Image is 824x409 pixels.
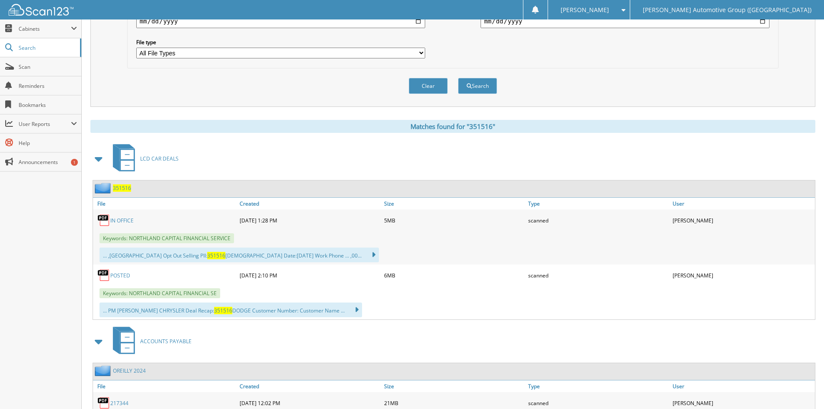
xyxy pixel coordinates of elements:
div: scanned [526,212,670,229]
div: ... PM [PERSON_NAME] CHRYSLER Deal Recap: DODGE Customer Number: Customer Name ... [99,303,362,317]
a: Created [237,380,382,392]
span: Bookmarks [19,101,77,109]
input: end [481,14,769,28]
div: 5MB [382,212,526,229]
span: [PERSON_NAME] [561,7,609,13]
a: File [93,380,237,392]
div: [DATE] 2:10 PM [237,267,382,284]
div: [PERSON_NAME] [670,267,815,284]
a: Size [382,380,526,392]
input: start [136,14,425,28]
div: [PERSON_NAME] [670,212,815,229]
span: Search [19,44,76,52]
a: 217344 [110,399,128,407]
span: [PERSON_NAME] Automotive Group ([GEOGRAPHIC_DATA]) [643,7,811,13]
span: Announcements [19,158,77,166]
div: [DATE] 1:28 PM [237,212,382,229]
div: scanned [526,267,670,284]
img: scan123-logo-white.svg [9,4,74,16]
span: Help [19,139,77,147]
a: File [93,198,237,209]
span: 351516 [207,252,225,259]
img: folder2.png [95,365,113,376]
a: Type [526,380,670,392]
span: LCD CAR DEALS [140,155,179,162]
a: Created [237,198,382,209]
img: PDF.png [97,214,110,227]
img: folder2.png [95,183,113,193]
a: User [670,380,815,392]
a: 351516 [113,184,131,192]
img: PDF.png [97,269,110,282]
div: 1 [71,159,78,166]
a: Size [382,198,526,209]
span: Cabinets [19,25,71,32]
a: POSTED [110,272,130,279]
div: ... ,[GEOGRAPHIC_DATA] Opt Out Selling PII: [DEMOGRAPHIC_DATA] Date:[DATE] Work Phone ... ,00... [99,248,379,262]
span: Keywords: NORTHLAND CAPITAL FINANCIAL SERVICE [99,233,234,243]
label: File type [136,39,425,46]
div: 6MB [382,267,526,284]
a: IN OFFICE [110,217,134,224]
a: LCD CAR DEALS [108,142,179,176]
span: ACCOUNTS PAYABLE [140,338,192,345]
span: Scan [19,63,77,71]
span: 351516 [214,307,232,314]
span: User Reports [19,120,71,128]
a: ACCOUNTS PAYABLE [108,324,192,358]
span: Keywords: NORTHLAND CAPITAL FINANCIAL SE [99,288,220,298]
div: Matches found for "351516" [90,120,815,133]
button: Search [458,78,497,94]
a: Type [526,198,670,209]
button: Clear [409,78,448,94]
span: Reminders [19,82,77,90]
a: User [670,198,815,209]
a: OREILLY 2024 [113,367,146,374]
